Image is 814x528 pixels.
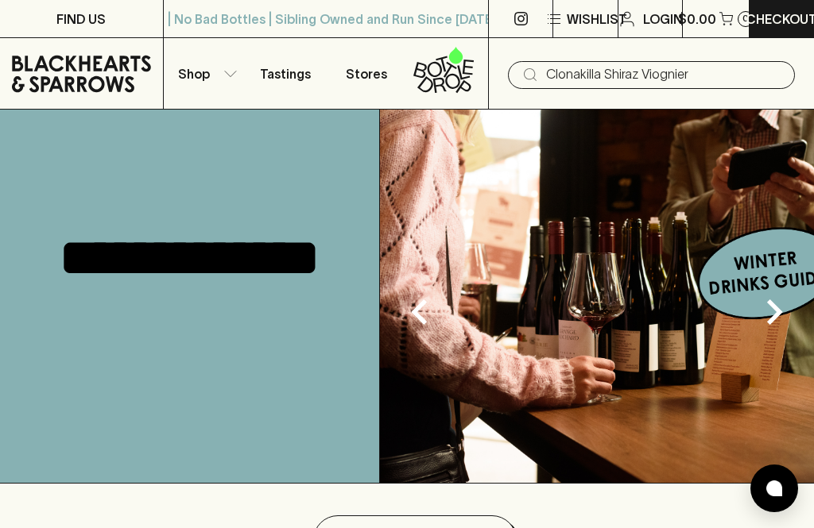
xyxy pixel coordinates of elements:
img: bubble-icon [766,480,782,496]
p: Tastings [260,64,311,83]
a: Stores [326,38,407,109]
a: Tastings [245,38,326,109]
p: FIND US [56,10,106,29]
p: Wishlist [567,10,627,29]
img: optimise [380,110,814,483]
button: Previous [388,280,452,344]
button: Next [742,280,806,344]
button: Shop [164,38,245,109]
p: Stores [346,64,387,83]
p: Login [643,10,683,29]
p: 0 [742,14,749,23]
input: Try "Pinot noir" [546,62,782,87]
p: $0.00 [678,10,716,29]
p: Shop [178,64,210,83]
